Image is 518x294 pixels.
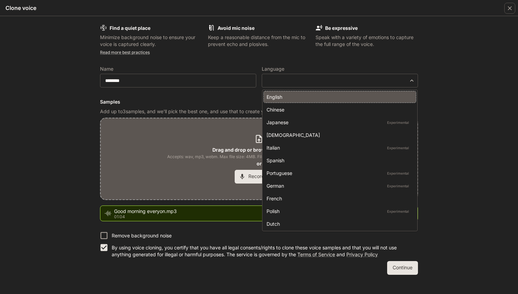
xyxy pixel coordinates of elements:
[267,157,410,164] div: Spanish
[267,195,410,202] div: French
[267,93,410,101] div: English
[267,144,410,151] div: Italian
[386,145,410,151] p: Experimental
[267,169,410,177] div: Portuguese
[267,182,410,189] div: German
[386,170,410,176] p: Experimental
[267,106,410,113] div: Chinese
[267,131,410,139] div: [DEMOGRAPHIC_DATA]
[386,208,410,214] p: Experimental
[386,183,410,189] p: Experimental
[267,220,410,227] div: Dutch
[267,119,410,126] div: Japanese
[386,119,410,126] p: Experimental
[267,208,410,215] div: Polish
